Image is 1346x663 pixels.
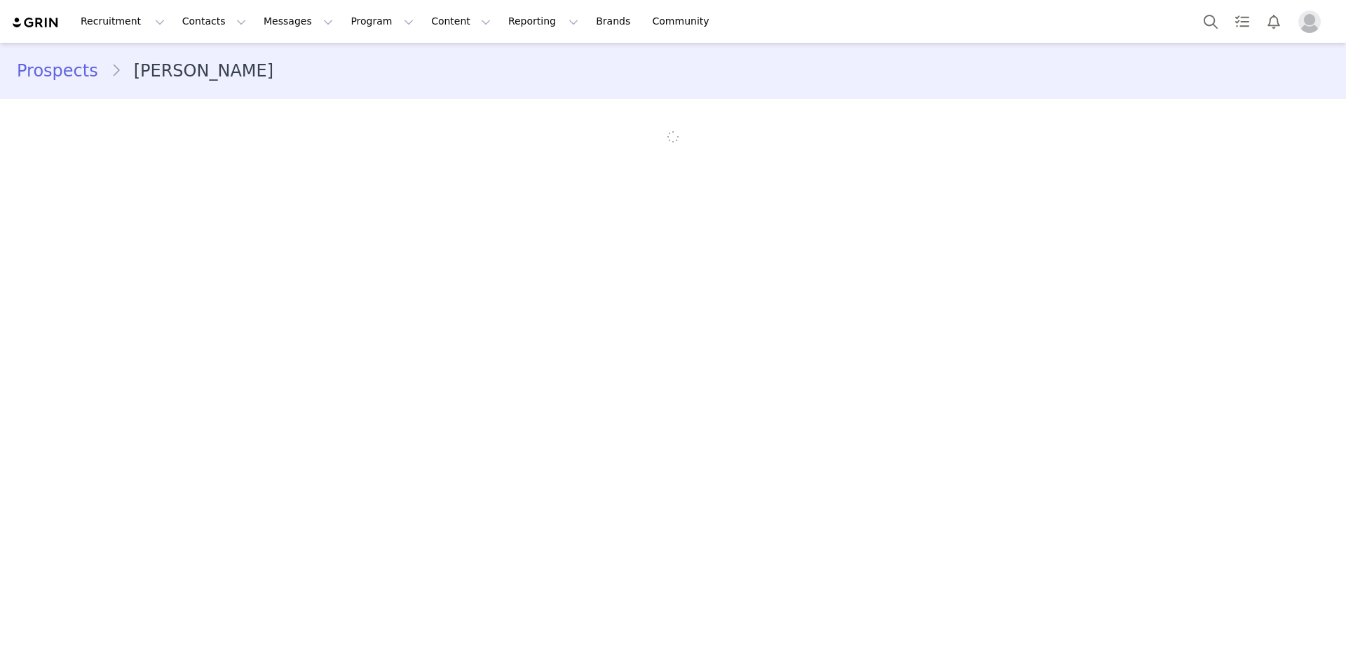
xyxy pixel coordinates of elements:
[255,6,341,37] button: Messages
[11,16,60,29] img: grin logo
[17,58,111,83] a: Prospects
[1298,11,1321,33] img: placeholder-profile.jpg
[72,6,173,37] button: Recruitment
[1227,6,1258,37] a: Tasks
[500,6,587,37] button: Reporting
[644,6,724,37] a: Community
[1258,6,1289,37] button: Notifications
[587,6,643,37] a: Brands
[423,6,499,37] button: Content
[1290,11,1335,33] button: Profile
[1195,6,1226,37] button: Search
[342,6,422,37] button: Program
[174,6,254,37] button: Contacts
